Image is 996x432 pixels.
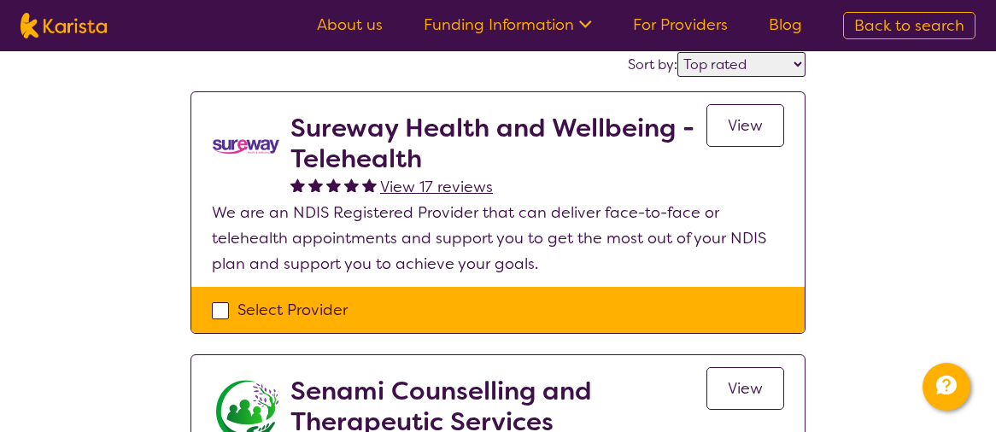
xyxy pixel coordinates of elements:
[212,113,280,181] img: vgwqq8bzw4bddvbx0uac.png
[728,378,763,399] span: View
[326,178,341,192] img: fullstar
[923,363,970,411] button: Channel Menu
[317,15,383,35] a: About us
[380,177,493,197] span: View 17 reviews
[769,15,802,35] a: Blog
[728,115,763,136] span: View
[290,113,706,174] h2: Sureway Health and Wellbeing - Telehealth
[380,174,493,200] a: View 17 reviews
[21,13,107,38] img: Karista logo
[706,104,784,147] a: View
[633,15,728,35] a: For Providers
[362,178,377,192] img: fullstar
[290,178,305,192] img: fullstar
[308,178,323,192] img: fullstar
[706,367,784,410] a: View
[424,15,592,35] a: Funding Information
[212,200,784,277] p: We are an NDIS Registered Provider that can deliver face-to-face or telehealth appointments and s...
[854,15,964,36] span: Back to search
[344,178,359,192] img: fullstar
[843,12,975,39] a: Back to search
[628,55,677,73] label: Sort by:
